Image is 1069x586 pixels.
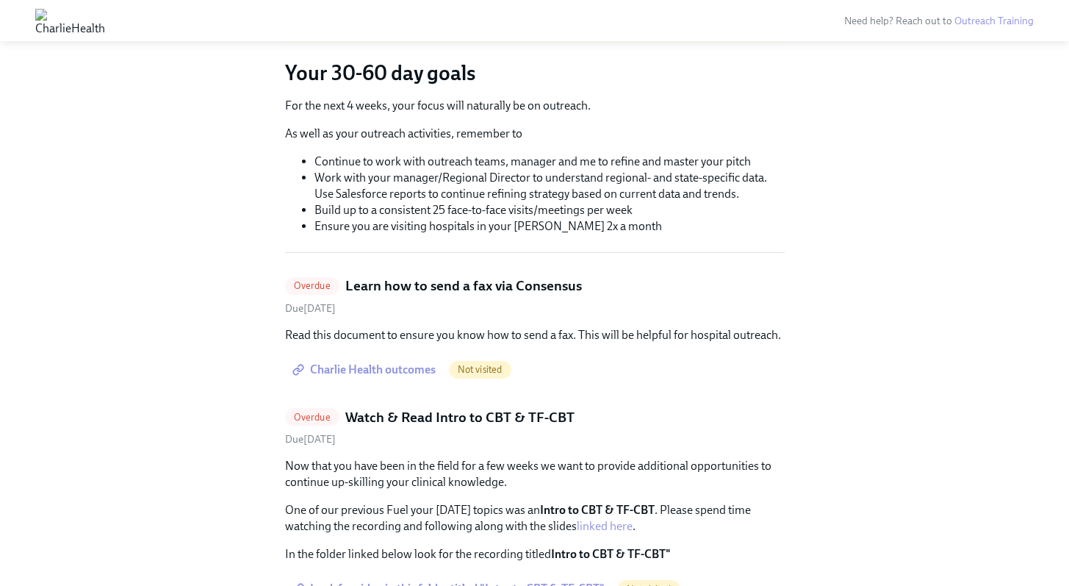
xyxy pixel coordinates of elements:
[285,355,446,385] a: Charlie Health outcomes
[577,519,633,533] a: linked here
[540,503,655,517] strong: Intro to CBT & TF-CBT
[285,276,785,315] a: OverdueLearn how to send a fax via ConsensusDue[DATE]
[551,547,671,561] strong: Intro to CBT & TF-CBT"
[285,408,785,447] a: OverdueWatch & Read Intro to CBT & TF-CBTDue[DATE]
[285,502,785,535] p: One of our previous Fuel your [DATE] topics was an . Please spend time watching the recording and...
[285,126,785,142] p: As well as your outreach activities, remember to
[285,458,785,490] p: Now that you have been in the field for a few weeks we want to provide additional opportunities t...
[285,546,785,562] p: In the folder linked below look for the recording titled
[844,15,1034,27] span: Need help? Reach out to
[285,302,336,315] span: Due [DATE]
[345,276,582,296] h5: Learn how to send a fax via Consensus
[285,280,339,291] span: Overdue
[285,327,785,343] p: Read this document to ensure you know how to send a fax. This will be helpful for hospital outreach.
[314,218,785,235] li: Ensure you are visiting hospitals in your [PERSON_NAME] 2x a month
[314,170,785,202] li: Work with your manager/Regional Director to understand regional- and state-specific data. Use Sal...
[285,98,785,114] p: For the next 4 weeks, your focus will naturally be on outreach.
[954,15,1034,27] a: Outreach Training
[285,60,785,86] h3: Your 30-60 day goals
[314,202,785,218] li: Build up to a consistent 25 face-to-face visits/meetings per week
[449,364,511,375] span: Not visited
[345,408,575,427] h5: Watch & Read Intro to CBT & TF-CBT
[285,412,339,423] span: Overdue
[314,154,785,170] li: Continue to work with outreach teams, manager and me to refine and master your pitch
[35,9,105,32] img: CharlieHealth
[285,433,336,446] span: Tuesday, June 24th 2025, 9:00 am
[295,362,436,377] span: Charlie Health outcomes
